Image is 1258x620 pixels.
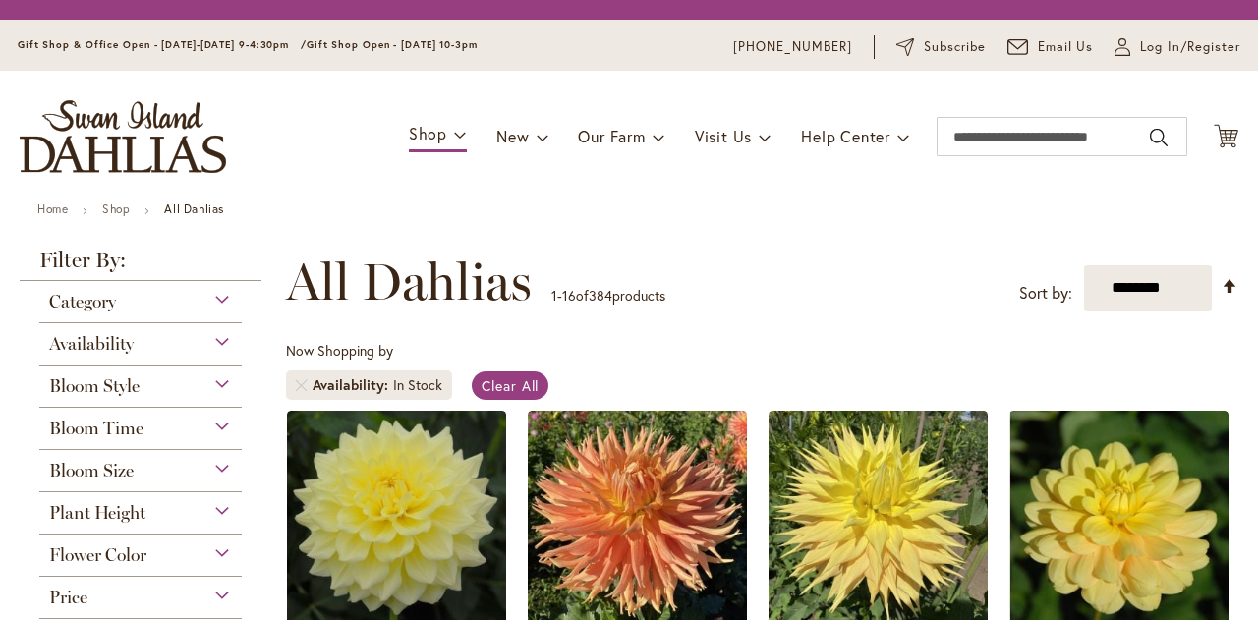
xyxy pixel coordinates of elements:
[286,253,532,311] span: All Dahlias
[1115,37,1240,57] a: Log In/Register
[49,460,134,481] span: Bloom Size
[1007,37,1094,57] a: Email Us
[286,341,393,360] span: Now Shopping by
[472,371,549,400] a: Clear All
[18,38,307,51] span: Gift Shop & Office Open - [DATE]-[DATE] 9-4:30pm /
[896,37,986,57] a: Subscribe
[924,37,986,57] span: Subscribe
[496,126,529,146] span: New
[551,286,557,305] span: 1
[578,126,645,146] span: Our Farm
[551,280,665,311] p: - of products
[296,379,308,391] a: Remove Availability In Stock
[313,375,393,395] span: Availability
[1150,122,1168,153] button: Search
[482,376,540,395] span: Clear All
[20,100,226,173] a: store logo
[1140,37,1240,57] span: Log In/Register
[49,291,116,312] span: Category
[49,375,140,397] span: Bloom Style
[409,123,447,143] span: Shop
[49,333,134,355] span: Availability
[307,38,478,51] span: Gift Shop Open - [DATE] 10-3pm
[49,544,146,566] span: Flower Color
[1019,275,1072,311] label: Sort by:
[801,126,890,146] span: Help Center
[49,587,87,608] span: Price
[1038,37,1094,57] span: Email Us
[20,250,261,281] strong: Filter By:
[49,502,145,524] span: Plant Height
[49,418,143,439] span: Bloom Time
[102,201,130,216] a: Shop
[164,201,224,216] strong: All Dahlias
[393,375,442,395] div: In Stock
[695,126,752,146] span: Visit Us
[733,37,852,57] a: [PHONE_NUMBER]
[562,286,576,305] span: 16
[37,201,68,216] a: Home
[589,286,612,305] span: 384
